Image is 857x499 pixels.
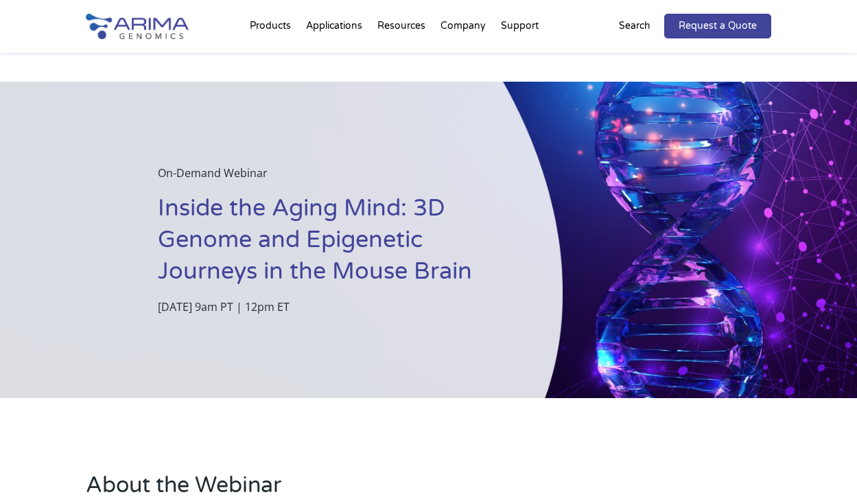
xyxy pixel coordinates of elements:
h1: Inside the Aging Mind: 3D Genome and Epigenetic Journeys in the Mouse Brain [158,193,494,298]
p: [DATE] 9am PT | 12pm ET [158,298,494,316]
p: Search [619,17,650,35]
a: Request a Quote [664,14,771,38]
p: On-Demand Webinar [158,164,494,193]
img: Arima-Genomics-logo [86,14,189,39]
